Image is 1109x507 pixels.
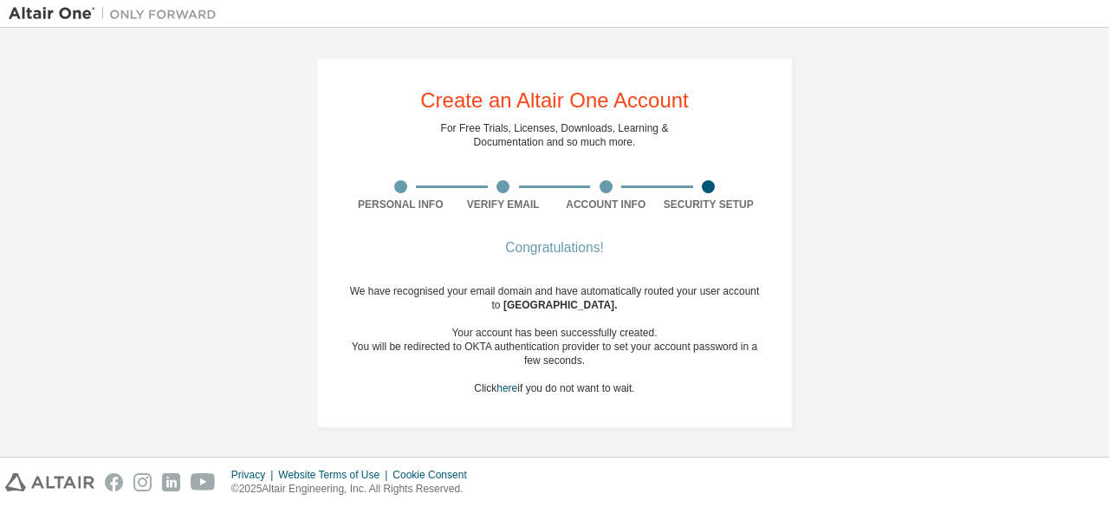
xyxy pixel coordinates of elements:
img: instagram.svg [133,473,152,491]
div: For Free Trials, Licenses, Downloads, Learning & Documentation and so much more. [441,121,669,149]
span: [GEOGRAPHIC_DATA] . [503,299,618,311]
div: Verify Email [452,198,555,211]
div: Your account has been successfully created. [349,326,760,340]
div: Security Setup [658,198,761,211]
img: Altair One [9,5,225,23]
img: youtube.svg [191,473,216,491]
div: Account Info [554,198,658,211]
div: We have recognised your email domain and have automatically routed your user account to Click if ... [349,284,760,395]
div: Personal Info [349,198,452,211]
img: facebook.svg [105,473,123,491]
div: Congratulations! [349,243,760,253]
div: Privacy [231,468,278,482]
img: linkedin.svg [162,473,180,491]
a: here [496,382,517,394]
p: © 2025 Altair Engineering, Inc. All Rights Reserved. [231,482,477,497]
div: Create an Altair One Account [420,90,689,111]
div: Website Terms of Use [278,468,392,482]
div: Cookie Consent [392,468,477,482]
div: You will be redirected to OKTA authentication provider to set your account password in a few seco... [349,340,760,367]
img: altair_logo.svg [5,473,94,491]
